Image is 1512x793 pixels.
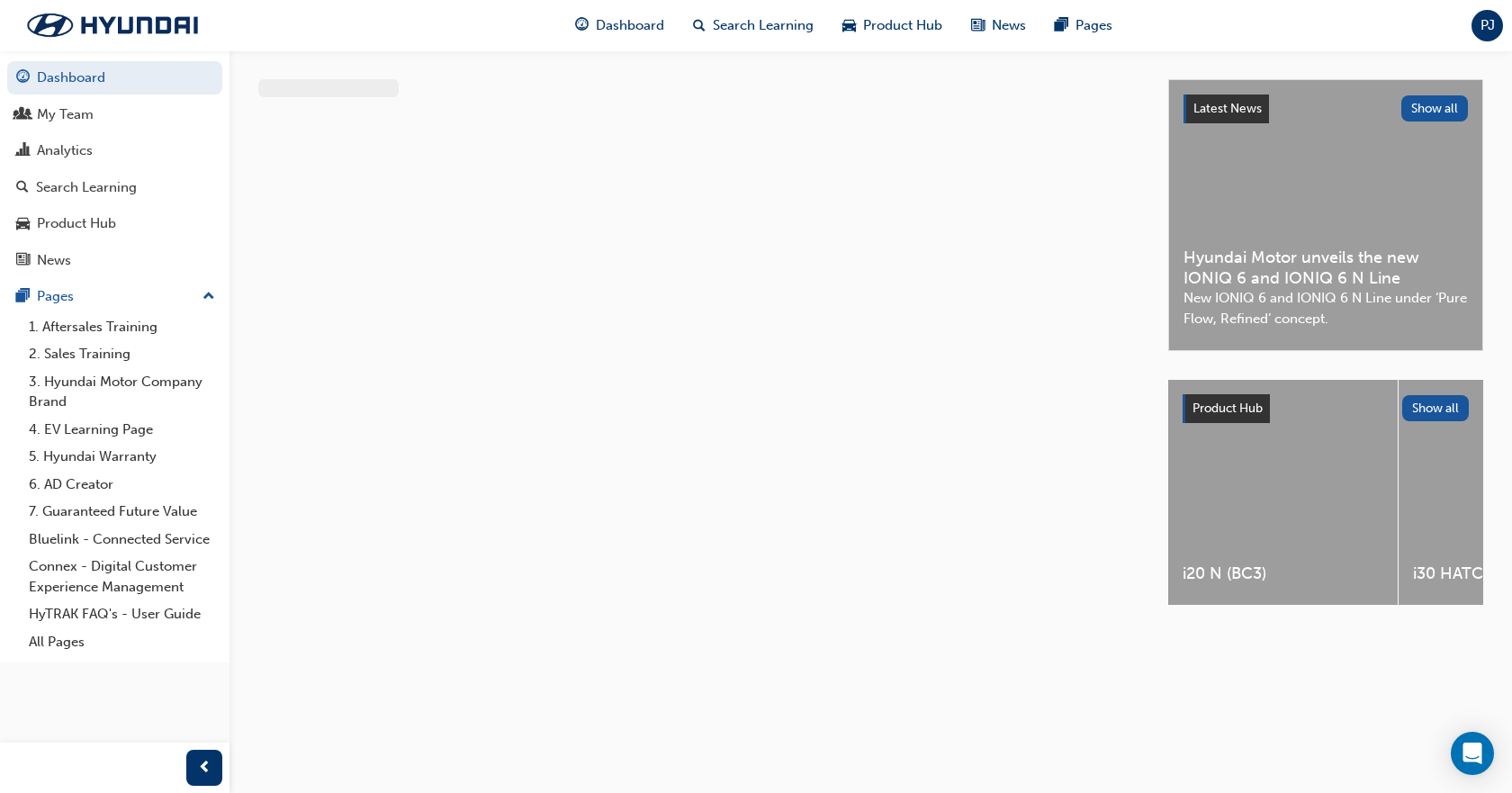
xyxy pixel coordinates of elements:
[16,107,30,123] span: people-icon
[16,289,30,305] span: pages-icon
[7,244,222,277] a: News
[37,286,74,307] div: Pages
[1075,15,1112,36] span: Pages
[7,134,222,167] a: Analytics
[1451,732,1494,775] div: Open Intercom Messenger
[842,14,856,37] span: car-icon
[7,58,222,280] button: DashboardMy TeamAnalyticsSearch LearningProduct HubNews
[1471,10,1503,41] button: PJ
[1183,288,1468,329] span: New IONIQ 6 and IONIQ 6 N Line under ‘Pure Flow, Refined’ concept.
[16,180,29,196] span: search-icon
[36,177,137,198] div: Search Learning
[16,70,30,86] span: guage-icon
[1192,401,1263,416] span: Product Hub
[7,207,222,240] a: Product Hub
[679,7,828,44] a: search-iconSearch Learning
[971,14,985,37] span: news-icon
[37,250,71,271] div: News
[37,104,94,125] div: My Team
[16,253,30,269] span: news-icon
[9,6,216,44] img: Trak
[7,171,222,204] a: Search Learning
[1055,14,1068,37] span: pages-icon
[16,143,30,159] span: chart-icon
[1401,95,1469,122] button: Show all
[22,443,222,471] a: 5. Hyundai Warranty
[713,15,814,36] span: Search Learning
[22,416,222,444] a: 4. EV Learning Page
[37,213,116,234] div: Product Hub
[1183,95,1468,123] a: Latest NewsShow all
[1183,394,1469,423] a: Product HubShow all
[22,526,222,554] a: Bluelink - Connected Service
[202,285,215,309] span: up-icon
[22,340,222,368] a: 2. Sales Training
[863,15,942,36] span: Product Hub
[828,7,957,44] a: car-iconProduct Hub
[596,15,664,36] span: Dashboard
[22,471,222,499] a: 6. AD Creator
[7,280,222,313] button: Pages
[198,757,211,779] span: prev-icon
[7,98,222,131] a: My Team
[1480,15,1495,36] span: PJ
[575,14,589,37] span: guage-icon
[957,7,1040,44] a: news-iconNews
[22,553,222,600] a: Connex - Digital Customer Experience Management
[1183,248,1468,288] span: Hyundai Motor unveils the new IONIQ 6 and IONIQ 6 N Line
[22,313,222,341] a: 1. Aftersales Training
[1040,7,1127,44] a: pages-iconPages
[37,140,93,161] div: Analytics
[22,368,222,416] a: 3. Hyundai Motor Company Brand
[22,498,222,526] a: 7. Guaranteed Future Value
[1168,79,1483,351] a: Latest NewsShow allHyundai Motor unveils the new IONIQ 6 and IONIQ 6 N LineNew IONIQ 6 and IONIQ ...
[1168,380,1398,605] a: i20 N (BC3)
[1193,101,1262,116] span: Latest News
[22,628,222,656] a: All Pages
[992,15,1026,36] span: News
[16,216,30,232] span: car-icon
[1183,563,1383,584] span: i20 N (BC3)
[1402,395,1470,421] button: Show all
[22,600,222,628] a: HyTRAK FAQ's - User Guide
[693,14,706,37] span: search-icon
[7,61,222,95] a: Dashboard
[561,7,679,44] a: guage-iconDashboard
